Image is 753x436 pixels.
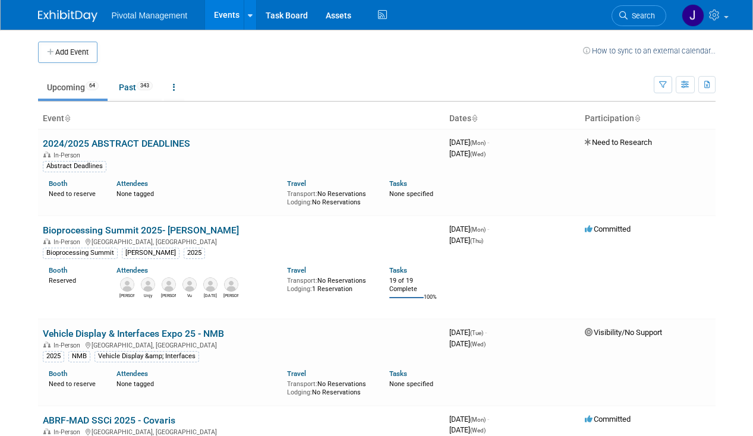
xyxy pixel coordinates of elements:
[112,11,188,20] span: Pivotal Management
[470,226,486,233] span: (Mon)
[485,328,487,337] span: -
[470,341,486,347] span: (Wed)
[487,225,489,233] span: -
[38,109,445,129] th: Event
[580,109,716,129] th: Participation
[43,328,224,339] a: Vehicle Display & Interfaces Expo 25 - NMB
[287,277,317,285] span: Transport:
[424,294,437,310] td: 100%
[470,416,486,423] span: (Mon)
[203,292,218,299] div: Raja Srinivas
[53,428,84,436] span: In-Person
[470,151,486,157] span: (Wed)
[53,342,84,349] span: In-Person
[612,5,666,26] a: Search
[287,369,306,378] a: Travel
[634,113,640,123] a: Sort by Participation Type
[43,151,51,157] img: In-Person Event
[53,151,84,159] span: In-Person
[49,188,99,198] div: Need to reserve
[585,415,631,424] span: Committed
[43,248,118,258] div: Bioprocessing Summit
[43,340,440,349] div: [GEOGRAPHIC_DATA], [GEOGRAPHIC_DATA]
[585,138,652,147] span: Need to Research
[585,328,662,337] span: Visibility/No Support
[585,225,631,233] span: Committed
[43,236,440,246] div: [GEOGRAPHIC_DATA], [GEOGRAPHIC_DATA]
[116,188,278,198] div: None tagged
[445,109,580,129] th: Dates
[470,330,483,336] span: (Tue)
[449,236,483,245] span: [DATE]
[141,277,155,292] img: Unjy Park
[116,179,148,188] a: Attendees
[470,238,483,244] span: (Thu)
[94,351,199,362] div: Vehicle Display &amp; Interfaces
[120,277,134,292] img: Omar El-Ghouch
[49,274,99,285] div: Reserved
[43,161,106,172] div: Abstract Deadlines
[487,415,489,424] span: -
[38,42,97,63] button: Add Event
[43,138,190,149] a: 2024/2025 ABSTRACT DEADLINES
[389,266,407,274] a: Tasks
[449,425,486,434] span: [DATE]
[38,10,97,22] img: ExhibitDay
[43,428,51,434] img: In-Person Event
[122,248,179,258] div: [PERSON_NAME]
[471,113,477,123] a: Sort by Start Date
[137,81,153,90] span: 343
[389,190,433,198] span: None specified
[449,339,486,348] span: [DATE]
[449,138,489,147] span: [DATE]
[43,415,175,426] a: ABRF-MAD SSCi 2025 - Covaris
[86,81,99,90] span: 64
[449,149,486,158] span: [DATE]
[287,285,312,293] span: Lodging:
[49,266,67,274] a: Booth
[43,351,64,362] div: 2025
[287,388,312,396] span: Lodging:
[287,190,317,198] span: Transport:
[389,369,407,378] a: Tasks
[203,277,218,292] img: Raja Srinivas
[583,46,716,55] a: How to sync to an external calendar...
[38,76,108,99] a: Upcoming64
[389,277,440,293] div: 19 of 19 Complete
[389,179,407,188] a: Tasks
[43,426,440,436] div: [GEOGRAPHIC_DATA], [GEOGRAPHIC_DATA]
[49,369,67,378] a: Booth
[49,179,67,188] a: Booth
[161,292,176,299] div: Traci Haddock
[43,342,51,347] img: In-Person Event
[116,266,148,274] a: Attendees
[184,248,205,258] div: 2025
[287,198,312,206] span: Lodging:
[287,380,317,388] span: Transport:
[449,415,489,424] span: [DATE]
[487,138,489,147] span: -
[682,4,704,27] img: Jessica Gatton
[119,292,134,299] div: Omar El-Ghouch
[53,238,84,246] span: In-Person
[287,179,306,188] a: Travel
[43,225,239,236] a: Bioprocessing Summit 2025- [PERSON_NAME]
[110,76,162,99] a: Past343
[43,238,51,244] img: In-Person Event
[182,277,197,292] img: Vu Nguyen
[628,11,655,20] span: Search
[116,378,278,388] div: None tagged
[68,351,90,362] div: NMB
[49,378,99,388] div: Need to reserve
[162,277,176,292] img: Traci Haddock
[64,113,70,123] a: Sort by Event Name
[287,274,371,293] div: No Reservations 1 Reservation
[470,427,486,434] span: (Wed)
[140,292,155,299] div: Unjy Park
[287,378,371,396] div: No Reservations No Reservations
[287,188,371,206] div: No Reservations No Reservations
[223,292,238,299] div: Kevin LeShane
[449,225,489,233] span: [DATE]
[470,140,486,146] span: (Mon)
[389,380,433,388] span: None specified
